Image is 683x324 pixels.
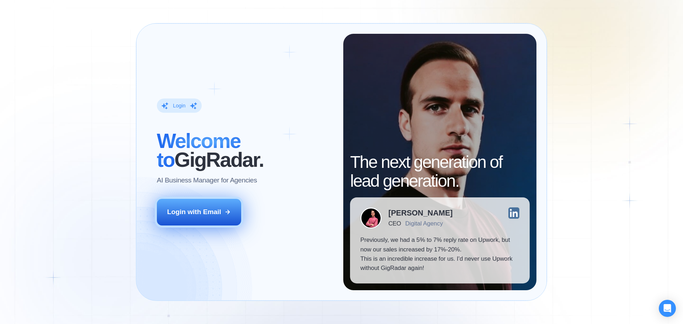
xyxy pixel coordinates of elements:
div: [PERSON_NAME] [388,209,453,217]
h2: ‍ GigRadar. [157,132,333,169]
p: Previously, we had a 5% to 7% reply rate on Upwork, but now our sales increased by 17%-20%. This ... [360,235,519,273]
span: Welcome to [157,129,240,171]
h2: The next generation of lead generation. [350,153,530,191]
div: Login with Email [167,207,221,217]
p: AI Business Manager for Agencies [157,176,257,185]
div: Open Intercom Messenger [659,300,676,317]
div: Login [173,102,185,109]
div: CEO [388,220,401,227]
div: Digital Agency [405,220,443,227]
button: Login with Email [157,199,242,225]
